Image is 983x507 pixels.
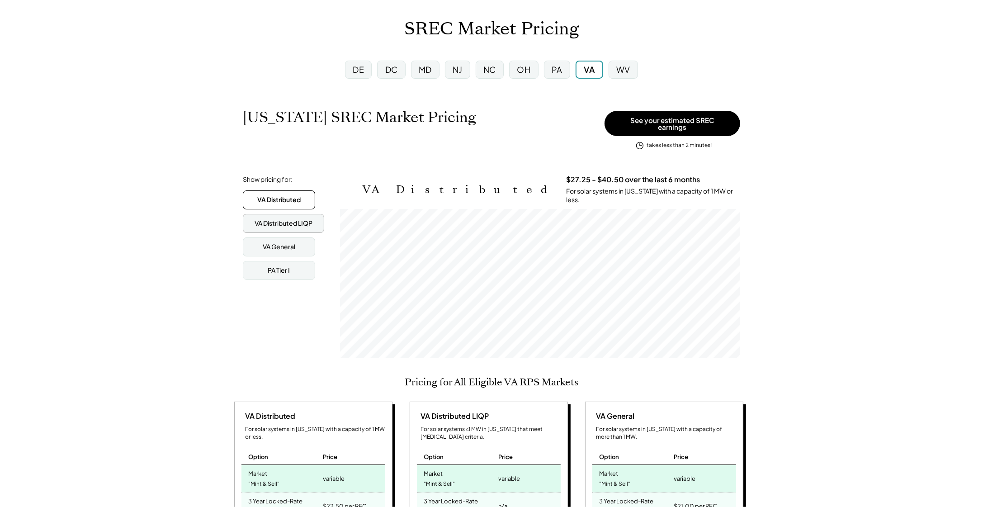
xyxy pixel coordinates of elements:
[419,64,432,75] div: MD
[674,453,688,461] div: Price
[243,109,476,126] h1: [US_STATE] SREC Market Pricing
[647,142,712,149] div: takes less than 2 minutes!
[245,426,385,441] div: For solar systems in [US_STATE] with a capacity of 1 MW or less.
[248,495,302,505] div: 3 Year Locked-Rate
[584,64,595,75] div: VA
[566,175,700,185] h3: $27.25 - $40.50 over the last 6 months
[241,411,295,421] div: VA Distributed
[596,426,736,441] div: For solar systems in [US_STATE] with a capacity of more than 1 MW.
[599,453,619,461] div: Option
[363,183,553,196] h2: VA Distributed
[268,266,290,275] div: PA Tier I
[517,64,530,75] div: OH
[263,242,295,251] div: VA General
[592,411,634,421] div: VA General
[404,19,579,40] h1: SREC Market Pricing
[674,472,695,485] div: variable
[353,64,364,75] div: DE
[257,195,301,204] div: VA Distributed
[323,472,345,485] div: variable
[599,495,653,505] div: 3 Year Locked-Rate
[385,64,398,75] div: DC
[498,472,520,485] div: variable
[248,453,268,461] div: Option
[599,478,630,490] div: "Mint & Sell"
[248,478,279,490] div: "Mint & Sell"
[424,478,455,490] div: "Mint & Sell"
[323,453,337,461] div: Price
[599,467,618,478] div: Market
[498,453,513,461] div: Price
[255,219,312,228] div: VA Distributed LIQP
[453,64,463,75] div: NJ
[483,64,496,75] div: NC
[243,175,293,184] div: Show pricing for:
[248,467,267,478] div: Market
[421,426,561,441] div: For solar systems ≤1 MW in [US_STATE] that meet [MEDICAL_DATA] criteria.
[417,411,489,421] div: VA Distributed LIQP
[405,376,578,388] h2: Pricing for All Eligible VA RPS Markets
[616,64,630,75] div: WV
[424,495,478,505] div: 3 Year Locked-Rate
[424,453,444,461] div: Option
[605,111,740,136] button: See your estimated SREC earnings
[552,64,562,75] div: PA
[424,467,443,478] div: Market
[566,187,740,204] div: For solar systems in [US_STATE] with a capacity of 1 MW or less.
